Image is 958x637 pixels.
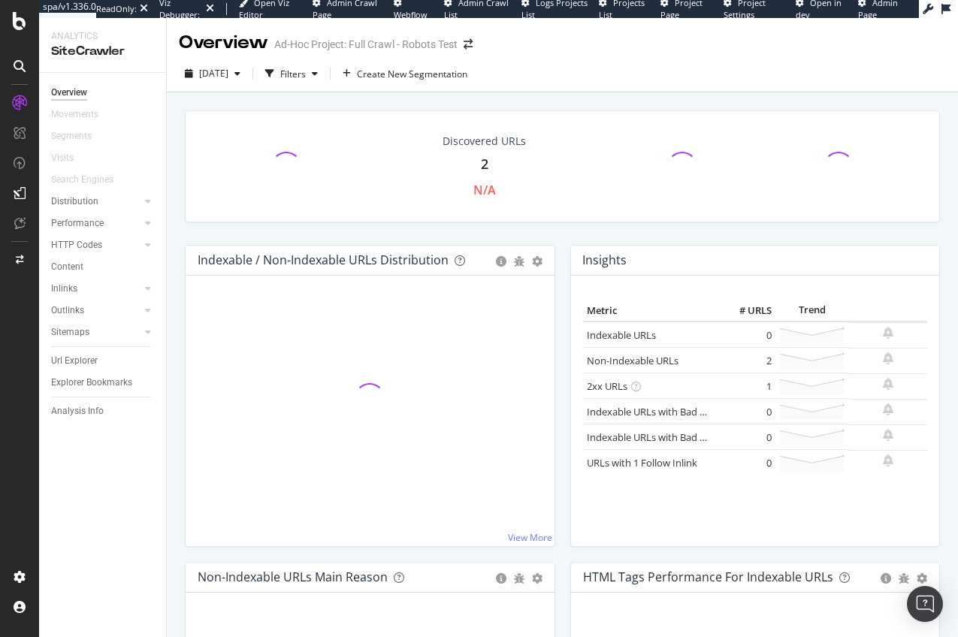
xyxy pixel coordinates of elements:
div: bell-plus [883,378,893,390]
span: Webflow [394,9,428,20]
div: bell-plus [883,403,893,415]
div: Indexable / Non-Indexable URLs Distribution [198,252,449,267]
div: arrow-right-arrow-left [464,39,473,50]
td: 0 [715,399,775,424]
div: Non-Indexable URLs Main Reason [198,569,388,584]
a: Overview [51,85,156,101]
div: Open Intercom Messenger [907,586,943,622]
div: Outlinks [51,303,84,318]
td: 0 [715,424,775,450]
button: Create New Segmentation [337,62,473,86]
div: Discovered URLs [443,134,526,149]
a: Indexable URLs [587,328,656,342]
a: Segments [51,128,107,144]
th: Trend [775,300,848,322]
a: URLs with 1 Follow Inlink [587,456,697,469]
div: Segments [51,128,92,144]
button: Filters [259,62,324,86]
a: Analysis Info [51,403,156,419]
div: bell-plus [883,327,893,339]
a: Indexable URLs with Bad H1 [587,405,712,418]
div: Ad-Hoc Project: Full Crawl - Robots Test [274,37,458,52]
a: Performance [51,216,141,231]
div: bell-plus [883,429,893,441]
div: bug [514,256,524,267]
div: gear [532,256,542,267]
div: Overview [51,85,87,101]
a: Url Explorer [51,353,156,369]
div: Distribution [51,194,98,210]
div: N/A [473,182,496,199]
a: 2xx URLs [587,379,627,393]
a: Non-Indexable URLs [587,354,678,367]
div: Analysis Info [51,403,104,419]
th: # URLS [715,300,775,322]
div: Sitemaps [51,325,89,340]
div: Filters [280,68,306,80]
div: bell-plus [883,454,893,466]
td: 1 [715,373,775,399]
a: Distribution [51,194,141,210]
a: Explorer Bookmarks [51,375,156,391]
td: 0 [715,450,775,475]
div: Movements [51,107,98,122]
div: Explorer Bookmarks [51,375,132,391]
td: 0 [715,322,775,348]
a: HTTP Codes [51,237,141,253]
span: 2025 Aug. 14th [199,67,228,80]
div: bell-plus [883,352,893,364]
a: View More [508,531,552,544]
a: Visits [51,150,89,166]
div: SiteCrawler [51,43,154,60]
div: ReadOnly: [96,3,137,15]
div: circle-info [881,573,891,584]
div: Analytics [51,30,154,43]
div: Url Explorer [51,353,98,369]
a: Sitemaps [51,325,141,340]
a: Search Engines [51,172,128,188]
div: circle-info [496,256,506,267]
div: Content [51,259,83,275]
div: circle-info [496,573,506,584]
div: bug [899,573,909,584]
td: 2 [715,348,775,373]
a: Movements [51,107,113,122]
th: Metric [583,300,716,322]
div: Overview [179,30,268,56]
div: gear [532,573,542,584]
div: Visits [51,150,74,166]
a: Inlinks [51,281,141,297]
span: Create New Segmentation [357,68,467,80]
div: Inlinks [51,281,77,297]
div: gear [917,573,927,584]
button: [DATE] [179,62,246,86]
div: Performance [51,216,104,231]
div: HTTP Codes [51,237,102,253]
a: Indexable URLs with Bad Description [587,430,751,444]
h4: Insights [582,250,627,270]
div: HTML Tags Performance for Indexable URLs [583,569,833,584]
div: Search Engines [51,172,113,188]
a: Outlinks [51,303,141,318]
div: 2 [481,155,488,174]
a: Content [51,259,156,275]
div: bug [514,573,524,584]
